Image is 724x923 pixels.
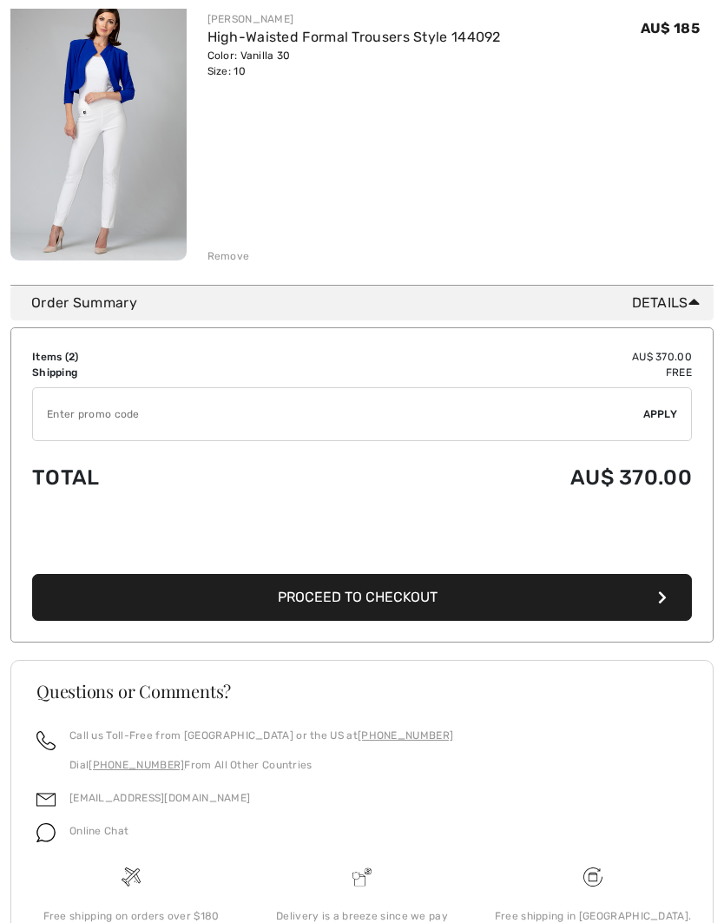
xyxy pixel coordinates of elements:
[352,867,372,887] img: Delivery is a breeze since we pay the duties!
[36,682,688,700] h3: Questions or Comments?
[33,388,643,440] input: Promo code
[267,448,692,507] td: AU$ 370.00
[207,248,250,264] div: Remove
[69,757,453,773] p: Dial From All Other Countries
[36,790,56,809] img: email
[32,520,692,568] iframe: PayPal
[89,759,184,771] a: [PHONE_NUMBER]
[31,293,707,313] div: Order Summary
[207,29,501,45] a: High-Waisted Formal Trousers Style 144092
[69,351,75,363] span: 2
[207,11,501,27] div: [PERSON_NAME]
[583,867,602,887] img: Free shipping on orders over $180
[32,349,267,365] td: Items ( )
[122,867,141,887] img: Free shipping on orders over $180
[36,823,56,842] img: chat
[358,729,453,742] a: [PHONE_NUMBER]
[267,349,692,365] td: AU$ 370.00
[632,293,707,313] span: Details
[69,825,128,837] span: Online Chat
[32,365,267,380] td: Shipping
[207,48,501,79] div: Color: Vanilla 30 Size: 10
[32,448,267,507] td: Total
[267,365,692,380] td: Free
[32,574,692,621] button: Proceed to Checkout
[643,406,678,422] span: Apply
[641,20,700,36] span: AU$ 185
[69,792,250,804] a: [EMAIL_ADDRESS][DOMAIN_NAME]
[69,728,453,743] p: Call us Toll-Free from [GEOGRAPHIC_DATA] or the US at
[36,731,56,750] img: call
[278,589,438,605] span: Proceed to Checkout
